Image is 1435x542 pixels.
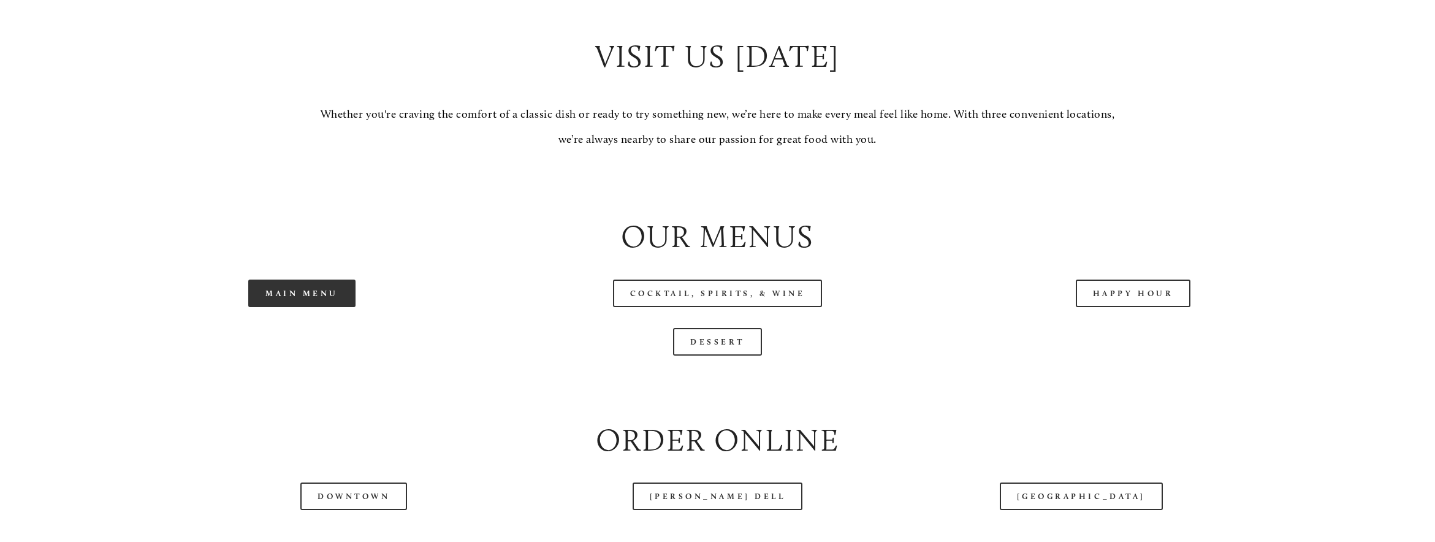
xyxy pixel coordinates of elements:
a: Cocktail, Spirits, & Wine [613,280,823,307]
h2: Order Online [105,418,1331,462]
h2: Our Menus [105,215,1331,258]
p: Whether you're craving the comfort of a classic dish or ready to try something new, we’re here to... [313,102,1123,153]
a: Main Menu [248,280,356,307]
a: Dessert [673,328,762,356]
a: [PERSON_NAME] Dell [633,483,803,510]
a: Downtown [300,483,407,510]
a: [GEOGRAPHIC_DATA] [1000,483,1163,510]
a: Happy Hour [1076,280,1191,307]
